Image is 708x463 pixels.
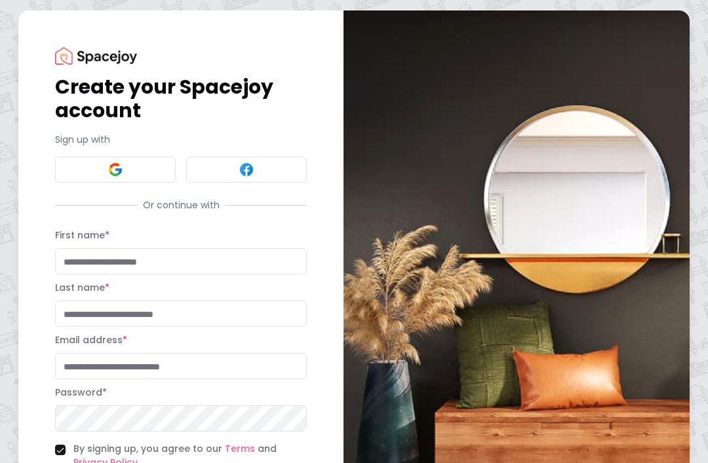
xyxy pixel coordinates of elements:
img: Google signin [108,162,123,177]
p: Sign up with [55,133,307,146]
label: Last name [55,281,109,294]
label: First name [55,229,109,242]
img: Spacejoy Logo [55,47,137,65]
label: Password [55,386,107,399]
label: Email address [55,333,127,346]
span: Or continue with [138,198,225,212]
a: Terms [225,442,255,455]
h1: Create your Spacejoy account [55,75,307,122]
img: Facebook signin [239,162,254,177]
